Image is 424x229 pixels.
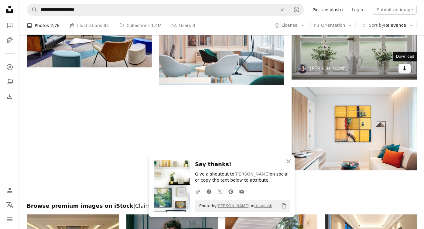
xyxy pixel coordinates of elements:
[4,90,16,102] a: Download History
[348,5,368,15] a: Log in
[4,4,16,17] a: Home — Unsplash
[310,21,356,30] button: Orientation
[4,184,16,196] a: Log in / Sign up
[192,22,195,29] span: 0
[282,23,298,28] span: License
[289,4,304,15] button: Visual search
[292,37,417,42] a: white teapot and tow flower vases on windowpane
[398,64,411,73] a: Download
[373,5,417,15] button: Submit an image
[4,199,16,211] button: Language
[298,64,307,73] img: Go to Nathan Fertig's profile
[214,185,225,197] a: Share on Twitter
[275,4,289,15] button: Clear
[234,172,270,176] a: [PERSON_NAME]
[151,22,161,29] span: 1.4M
[292,126,417,131] a: white sofa with throw pillows
[310,66,348,72] a: [PERSON_NAME]
[225,185,236,197] a: Share on Pinterest
[4,34,16,46] a: Illustrations
[4,61,16,73] a: Explore
[279,201,289,211] button: Copy to clipboard
[369,23,384,28] span: Sort by
[4,76,16,88] a: Collections
[195,171,290,183] p: Give a shoutout to on social or copy the text below to attribute.
[292,87,417,170] img: white sofa with throw pillows
[133,203,203,209] span: | Claim your discount now
[358,21,417,30] button: Sort byRelevance
[118,16,161,35] a: Collections 1.4M
[27,4,304,16] form: Find visuals sitewide
[203,185,214,197] a: Share on Facebook
[309,5,348,15] a: Get Unsplash+
[104,22,109,29] span: 85
[4,213,16,225] button: Menu
[195,160,290,169] h3: Say thanks!
[393,52,417,62] div: Download
[369,22,406,29] span: Relevance
[159,2,284,85] img: black floor lamp on living room sofa
[254,203,272,208] a: Unsplash
[321,23,345,28] span: Orientation
[4,19,16,32] a: Photos
[217,203,249,208] a: [PERSON_NAME]
[27,4,37,15] button: Search Unsplash
[171,16,195,35] a: Users 0
[27,202,417,210] h2: Browse premium images on iStock
[159,40,284,46] a: black floor lamp on living room sofa
[196,201,272,211] span: Photo by on
[236,185,247,197] a: Share over email
[69,16,109,35] a: Illustrations 85
[271,21,308,30] button: License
